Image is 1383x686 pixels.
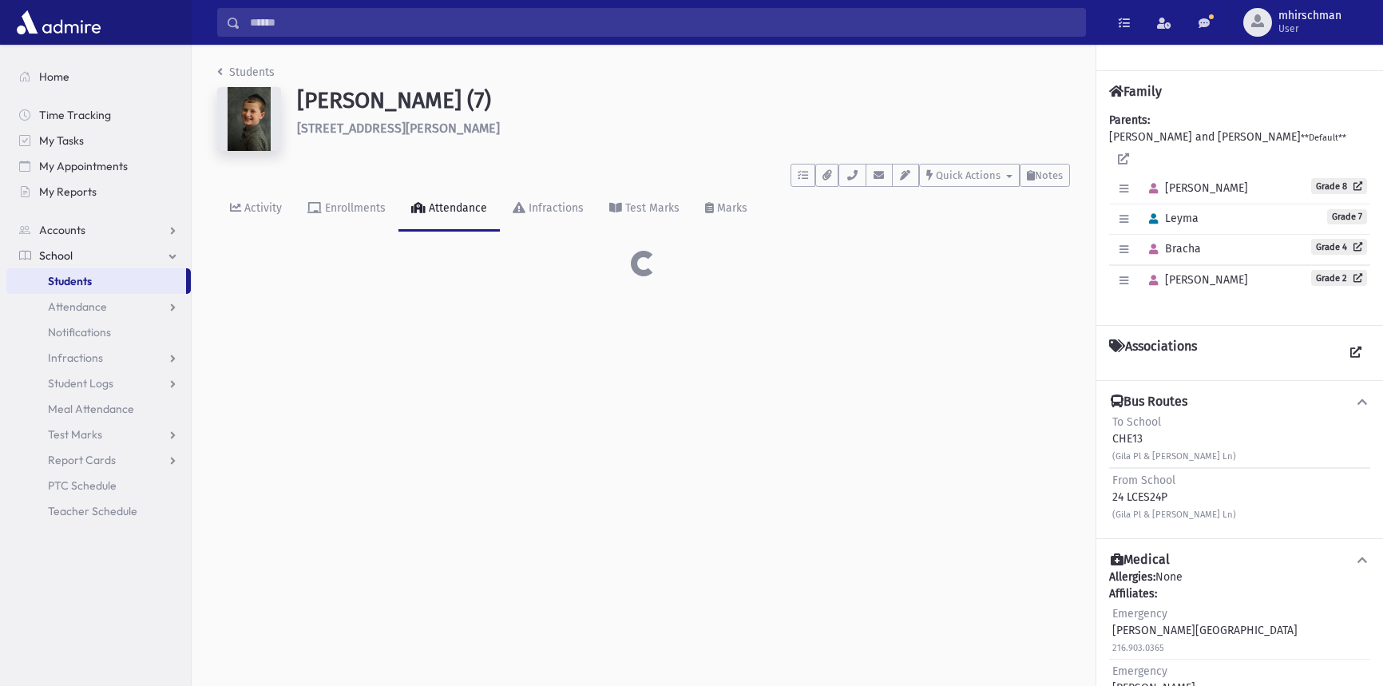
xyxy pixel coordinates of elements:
[217,187,295,232] a: Activity
[714,201,747,215] div: Marks
[398,187,500,232] a: Attendance
[1311,270,1367,286] a: Grade 2
[1142,181,1248,195] span: [PERSON_NAME]
[39,248,73,263] span: School
[48,453,116,467] span: Report Cards
[217,64,275,87] nav: breadcrumb
[1112,607,1167,621] span: Emergency
[6,447,191,473] a: Report Cards
[1142,242,1201,256] span: Bracha
[1109,552,1370,569] button: Medical
[297,87,1070,114] h1: [PERSON_NAME] (7)
[48,402,134,416] span: Meal Attendance
[48,504,137,518] span: Teacher Schedule
[6,371,191,396] a: Student Logs
[39,223,85,237] span: Accounts
[1112,643,1164,653] small: 216.903.0365
[596,187,692,232] a: Test Marks
[39,69,69,84] span: Home
[39,159,128,173] span: My Appointments
[6,498,191,524] a: Teacher Schedule
[48,325,111,339] span: Notifications
[1278,10,1341,22] span: mhirschman
[6,179,191,204] a: My Reports
[1278,22,1341,35] span: User
[240,8,1085,37] input: Search
[1112,510,1236,520] small: (Gila Pl & [PERSON_NAME] Ln)
[692,187,760,232] a: Marks
[1109,587,1157,601] b: Affiliates:
[6,294,191,319] a: Attendance
[6,217,191,243] a: Accounts
[1311,178,1367,194] a: Grade 8
[1035,169,1063,181] span: Notes
[6,319,191,345] a: Notifications
[6,396,191,422] a: Meal Attendance
[39,108,111,122] span: Time Tracking
[322,201,386,215] div: Enrollments
[48,376,113,391] span: Student Logs
[1112,414,1236,464] div: CHE13
[6,345,191,371] a: Infractions
[48,351,103,365] span: Infractions
[1311,239,1367,255] a: Grade 4
[48,274,92,288] span: Students
[525,201,584,215] div: Infractions
[1109,84,1162,99] h4: Family
[48,478,117,493] span: PTC Schedule
[297,121,1070,136] h6: [STREET_ADDRESS][PERSON_NAME]
[13,6,105,38] img: AdmirePro
[1112,474,1175,487] span: From School
[936,169,1001,181] span: Quick Actions
[1112,415,1161,429] span: To School
[6,128,191,153] a: My Tasks
[1111,394,1187,410] h4: Bus Routes
[6,243,191,268] a: School
[6,153,191,179] a: My Appointments
[39,184,97,199] span: My Reports
[1327,209,1367,224] span: Grade 7
[1142,273,1248,287] span: [PERSON_NAME]
[6,422,191,447] a: Test Marks
[6,102,191,128] a: Time Tracking
[1109,570,1155,584] b: Allergies:
[6,268,186,294] a: Students
[48,299,107,314] span: Attendance
[1109,339,1197,367] h4: Associations
[1111,552,1170,569] h4: Medical
[1142,212,1199,225] span: Leyma
[426,201,487,215] div: Attendance
[217,65,275,79] a: Students
[1109,113,1150,127] b: Parents:
[919,164,1020,187] button: Quick Actions
[6,473,191,498] a: PTC Schedule
[1112,664,1167,678] span: Emergency
[500,187,596,232] a: Infractions
[39,133,84,148] span: My Tasks
[1020,164,1070,187] button: Notes
[1109,112,1370,312] div: [PERSON_NAME] and [PERSON_NAME]
[295,187,398,232] a: Enrollments
[241,201,282,215] div: Activity
[1109,394,1370,410] button: Bus Routes
[6,64,191,89] a: Home
[1341,339,1370,367] a: View all Associations
[1112,605,1298,656] div: [PERSON_NAME][GEOGRAPHIC_DATA]
[1112,472,1236,522] div: 24 LCES24P
[48,427,102,442] span: Test Marks
[1112,451,1236,462] small: (Gila Pl & [PERSON_NAME] Ln)
[622,201,680,215] div: Test Marks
